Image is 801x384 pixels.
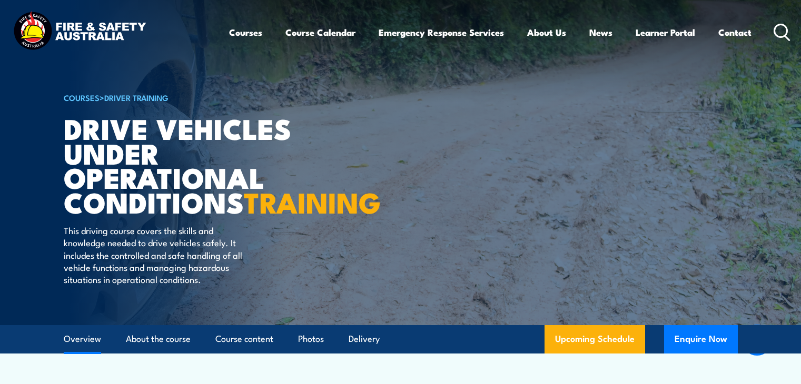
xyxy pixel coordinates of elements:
[64,91,324,104] h6: >
[64,224,256,286] p: This driving course covers the skills and knowledge needed to drive vehicles safely. It includes ...
[104,92,169,103] a: Driver Training
[215,325,273,353] a: Course content
[285,18,355,46] a: Course Calendar
[298,325,324,353] a: Photos
[589,18,612,46] a: News
[64,325,101,353] a: Overview
[349,325,380,353] a: Delivery
[545,325,645,353] a: Upcoming Schedule
[379,18,504,46] a: Emergency Response Services
[229,18,262,46] a: Courses
[244,179,381,223] strong: TRAINING
[64,92,100,103] a: COURSES
[527,18,566,46] a: About Us
[64,116,324,214] h1: Drive Vehicles under Operational Conditions
[636,18,695,46] a: Learner Portal
[126,325,191,353] a: About the course
[718,18,751,46] a: Contact
[664,325,738,353] button: Enquire Now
